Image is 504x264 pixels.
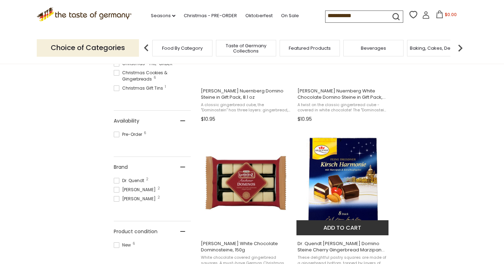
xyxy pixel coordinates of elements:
span: [PERSON_NAME] [114,196,158,202]
button: $0.00 [431,11,461,21]
span: [PERSON_NAME] Nuernberg Domino Steine in Gift Pack, 8.1 oz [201,88,292,100]
img: Dr. Quendt Kirsch Harmonie Domino Steine Cherry Gingerbread Marzipan Squares 5.3 oz [296,137,389,229]
span: [PERSON_NAME] [114,187,158,193]
a: Featured Products [289,46,331,51]
span: [PERSON_NAME] Nuernberg White Chocolate Domino Steine in Gift Pack, 8.11 oz [297,88,388,100]
span: New [114,242,133,248]
span: 6 [154,76,156,79]
span: 6 [133,242,135,245]
span: $10.95 [201,116,215,123]
span: Product condition [114,228,157,235]
span: 1 [165,85,166,89]
span: Dr. Quendt [PERSON_NAME] Domino Steine Cherry Gingerbread Marzipan Squares 5.3 oz [297,241,388,253]
a: Seasons [151,12,175,20]
img: Lambertz White Chocolate Dominosteine [200,137,293,229]
img: previous arrow [139,41,153,55]
p: Choice of Categories [37,39,139,56]
span: 2 [157,196,160,199]
span: Availability [114,117,139,125]
button: Add to cart [296,220,388,235]
span: $10.95 [297,116,312,123]
img: next arrow [453,41,467,55]
span: A twist on the classic gingerbread cube - covered in white chocolate! The "Dominostein" has three... [297,102,388,113]
span: Pre-Order [114,131,144,138]
span: $0.00 [445,12,457,18]
span: 2 [146,178,148,181]
span: Christmas Gift Tins [114,85,165,91]
span: Dr. Quendt [114,178,146,184]
a: On Sale [281,12,299,20]
span: A classic gingerbread cube, the "Dominostein" has three layers: gingerbread, marzipan and cherry.... [201,102,292,113]
a: Beverages [361,46,386,51]
a: Christmas - PRE-ORDER [184,12,237,20]
span: 2 [157,187,160,190]
span: 6 [174,61,177,64]
a: Oktoberfest [245,12,273,20]
a: Taste of Germany Collections [218,43,274,54]
span: Brand [114,164,128,171]
a: Baking, Cakes, Desserts [410,46,464,51]
span: 6 [144,131,146,135]
a: Food By Category [162,46,203,51]
span: Christmas Cookies & Gingerbreads [114,70,191,82]
span: [PERSON_NAME] White Chocolate Dominosteine, 150g [201,241,292,253]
